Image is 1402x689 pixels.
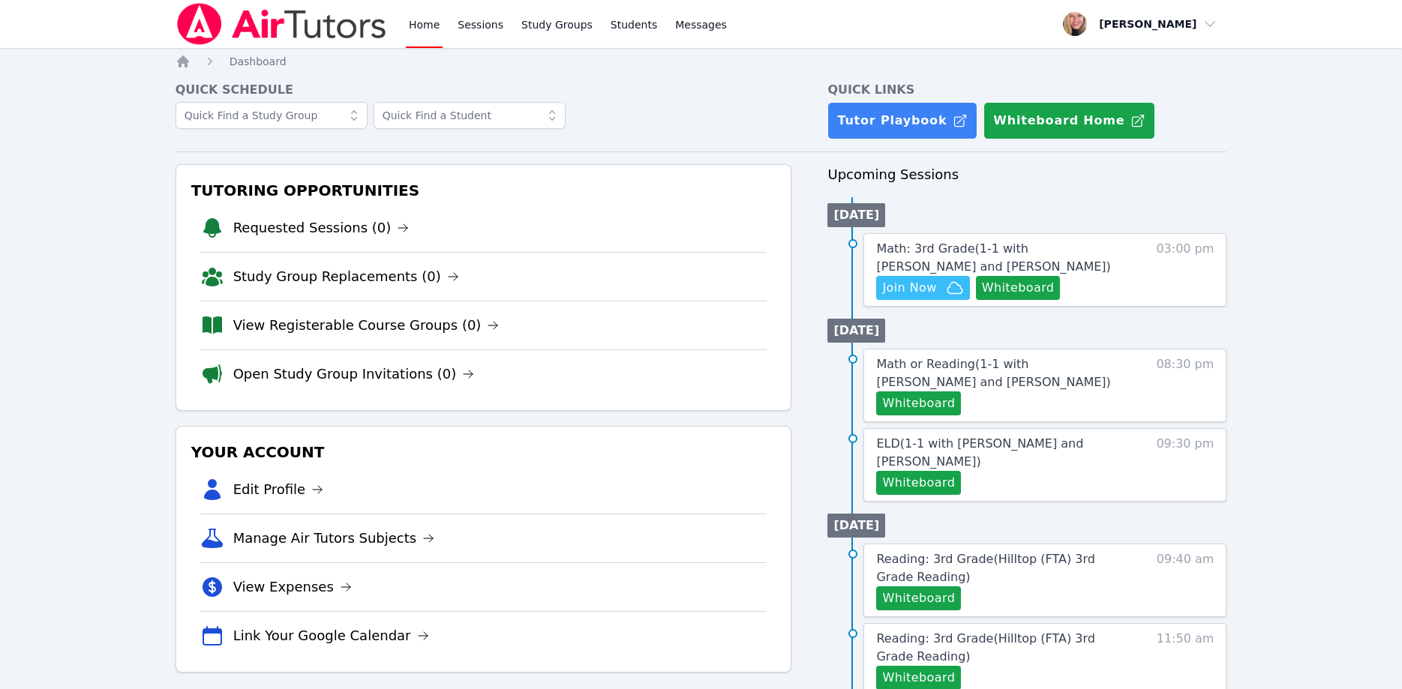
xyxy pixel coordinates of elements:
[976,276,1061,300] button: Whiteboard
[876,435,1129,471] a: ELD(1-1 with [PERSON_NAME] and [PERSON_NAME])
[876,630,1129,666] a: Reading: 3rd Grade(Hilltop (FTA) 3rd Grade Reading)
[233,625,429,646] a: Link Your Google Calendar
[233,217,410,238] a: Requested Sessions (0)
[827,203,885,227] li: [DATE]
[1157,550,1214,610] span: 09:40 am
[983,102,1155,139] button: Whiteboard Home
[876,631,1094,664] span: Reading: 3rd Grade ( Hilltop (FTA) 3rd Grade Reading )
[1156,355,1214,415] span: 08:30 pm
[827,164,1226,185] h3: Upcoming Sessions
[233,315,500,336] a: View Registerable Course Groups (0)
[876,471,961,495] button: Whiteboard
[882,279,936,297] span: Join Now
[233,364,475,385] a: Open Study Group Invitations (0)
[176,3,388,45] img: Air Tutors
[876,550,1129,586] a: Reading: 3rd Grade(Hilltop (FTA) 3rd Grade Reading)
[176,102,368,129] input: Quick Find a Study Group
[675,17,727,32] span: Messages
[876,276,969,300] button: Join Now
[1156,435,1214,495] span: 09:30 pm
[176,81,792,99] h4: Quick Schedule
[876,241,1110,274] span: Math: 3rd Grade ( 1-1 with [PERSON_NAME] and [PERSON_NAME] )
[176,54,1227,69] nav: Breadcrumb
[1156,240,1214,300] span: 03:00 pm
[827,102,977,139] a: Tutor Playbook
[233,528,435,549] a: Manage Air Tutors Subjects
[230,54,287,69] a: Dashboard
[876,391,961,415] button: Whiteboard
[827,81,1226,99] h4: Quick Links
[188,439,779,466] h3: Your Account
[374,102,566,129] input: Quick Find a Student
[233,577,352,598] a: View Expenses
[876,355,1129,391] a: Math or Reading(1-1 with [PERSON_NAME] and [PERSON_NAME])
[876,240,1129,276] a: Math: 3rd Grade(1-1 with [PERSON_NAME] and [PERSON_NAME])
[876,586,961,610] button: Whiteboard
[188,177,779,204] h3: Tutoring Opportunities
[233,479,324,500] a: Edit Profile
[233,266,459,287] a: Study Group Replacements (0)
[876,552,1094,584] span: Reading: 3rd Grade ( Hilltop (FTA) 3rd Grade Reading )
[827,514,885,538] li: [DATE]
[876,436,1083,469] span: ELD ( 1-1 with [PERSON_NAME] and [PERSON_NAME] )
[827,319,885,343] li: [DATE]
[230,55,287,67] span: Dashboard
[876,357,1110,389] span: Math or Reading ( 1-1 with [PERSON_NAME] and [PERSON_NAME] )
